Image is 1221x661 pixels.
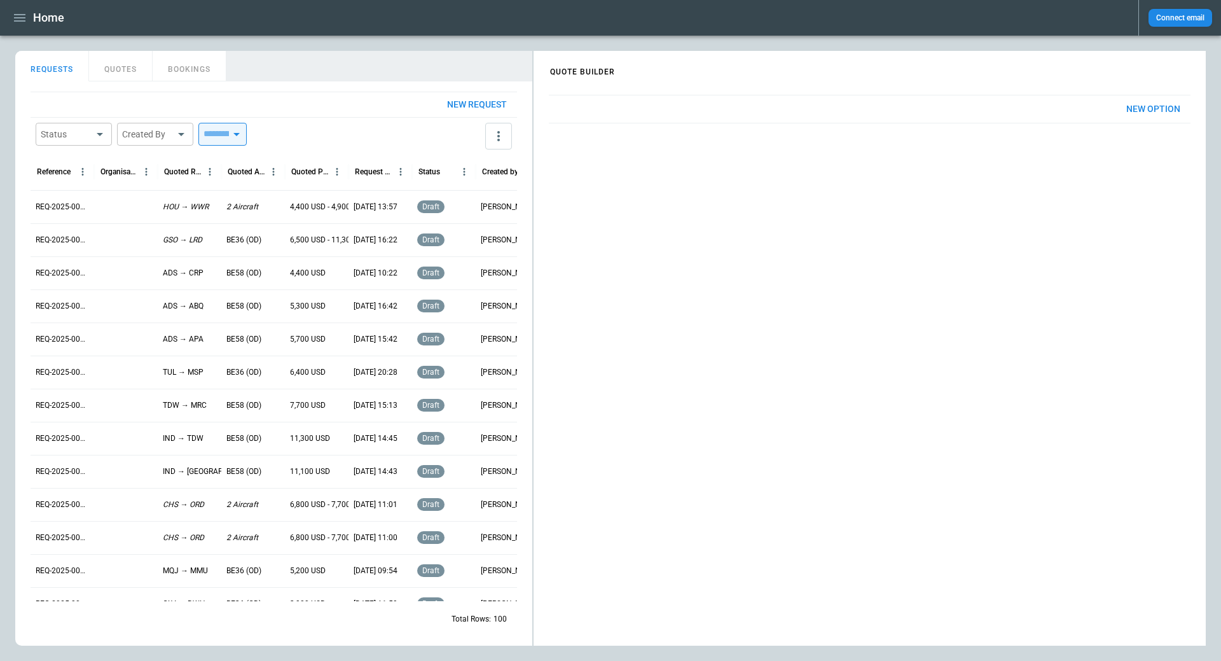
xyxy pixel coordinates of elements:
p: GSO → LRD [163,235,202,246]
p: REQ-2025-000245 [36,433,89,444]
p: REQ-2025-000248 [36,334,89,345]
button: New request [437,92,517,117]
p: CHS → ORD [163,499,204,510]
p: TDW → MRC [163,400,207,411]
p: [DATE] 15:13 [354,400,397,411]
p: [DATE] 10:22 [354,268,397,279]
div: scrollable content [534,85,1206,134]
button: New Option [1116,95,1190,123]
p: CHS → ORD [163,532,204,543]
p: REQ-2025-000251 [36,235,89,246]
p: 11,300 USD [290,433,330,444]
p: [PERSON_NAME] [481,367,534,378]
p: REQ-2025-000249 [36,301,89,312]
p: [PERSON_NAME] [481,566,534,576]
p: [PERSON_NAME] [481,268,534,279]
p: BE58 (OD) [226,268,261,279]
span: draft [420,202,442,211]
p: BE36 (OD) [226,235,261,246]
span: draft [420,533,442,542]
button: BOOKINGS [153,51,226,81]
div: Status [41,128,92,141]
p: IND → [GEOGRAPHIC_DATA] [163,466,260,477]
p: REQ-2025-000246 [36,400,89,411]
p: [DATE] 15:42 [354,334,397,345]
p: [PERSON_NAME] [481,532,534,543]
p: REQ-2025-000242 [36,532,89,543]
p: [DATE] 14:45 [354,433,397,444]
p: MQJ → MMU [163,566,208,576]
button: Quoted Aircraft column menu [265,164,282,180]
button: Quoted Price column menu [329,164,345,180]
span: draft [420,401,442,410]
p: REQ-2025-000247 [36,367,89,378]
button: more [485,123,512,150]
p: ADS → CRP [163,268,203,279]
p: 5,200 USD [290,566,326,576]
div: Created By [122,128,173,141]
button: Status column menu [456,164,473,180]
button: Organisation column menu [138,164,155,180]
p: [DATE] 11:00 [354,532,397,543]
p: BE58 (OD) [226,466,261,477]
p: [DATE] 16:22 [354,235,397,246]
p: 4,400 USD - 4,900 USD [290,202,367,212]
div: Reference [37,167,71,176]
h1: Home [33,10,64,25]
p: 7,700 USD [290,400,326,411]
p: BE58 (OD) [226,433,261,444]
p: [DATE] 11:01 [354,499,397,510]
p: HOU → WWR [163,202,209,212]
button: QUOTES [89,51,153,81]
p: 2 Aircraft [226,532,258,543]
p: 5,700 USD [290,334,326,345]
span: draft [420,235,442,244]
p: [PERSON_NAME] [481,235,534,246]
button: Request Created At (UTC-05:00) column menu [392,164,409,180]
div: Quoted Price [291,167,329,176]
p: 6,800 USD - 7,700 USD [290,532,367,543]
span: draft [420,434,442,443]
p: ADS → ABQ [163,301,203,312]
p: [PERSON_NAME] [481,400,534,411]
div: Status [418,167,440,176]
p: REQ-2025-000241 [36,566,89,576]
p: REQ-2025-000250 [36,268,89,279]
p: BE36 (OD) [226,367,261,378]
p: [DATE] 20:28 [354,367,397,378]
p: REQ-2025-000252 [36,202,89,212]
p: 100 [493,614,507,625]
p: 2 Aircraft [226,202,258,212]
div: Organisation [100,167,138,176]
button: Quoted Route column menu [202,164,218,180]
p: [PERSON_NAME] [481,334,534,345]
div: Created by [482,167,518,176]
p: 2 Aircraft [226,499,258,510]
p: BE58 (OD) [226,334,261,345]
p: 6,800 USD - 7,700 USD [290,499,367,510]
span: draft [420,467,442,476]
p: [PERSON_NAME] [481,499,534,510]
div: Request Created At (UTC-05:00) [355,167,392,176]
p: [PERSON_NAME] [481,433,534,444]
p: [PERSON_NAME] [481,301,534,312]
p: [DATE] 14:43 [354,466,397,477]
p: 6,400 USD [290,367,326,378]
p: ADS → APA [163,334,203,345]
p: [DATE] 16:42 [354,301,397,312]
p: TUL → MSP [163,367,203,378]
p: BE36 (OD) [226,566,261,576]
button: Connect email [1149,9,1212,27]
p: IND → TDW [163,433,203,444]
p: [PERSON_NAME] [481,202,534,212]
span: draft [420,302,442,310]
p: 4,400 USD [290,268,326,279]
p: 11,100 USD [290,466,330,477]
span: draft [420,368,442,377]
div: Quoted Route [164,167,202,176]
p: BE58 (OD) [226,301,261,312]
p: [DATE] 13:57 [354,202,397,212]
p: 6,500 USD - 11,300 USD [290,235,371,246]
span: draft [420,268,442,277]
span: draft [420,500,442,509]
